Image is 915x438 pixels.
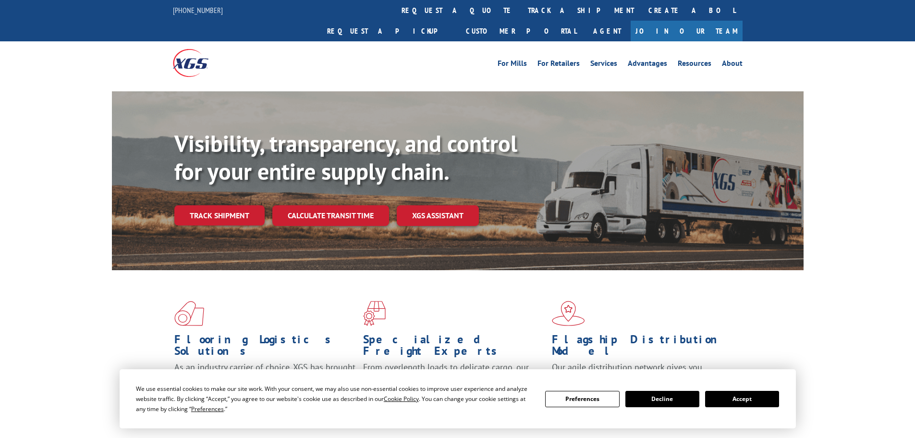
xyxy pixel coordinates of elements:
[136,384,534,414] div: We use essential cookies to make our site work. With your consent, we may also use non-essential ...
[174,301,204,326] img: xgs-icon-total-supply-chain-intelligence-red
[590,60,617,70] a: Services
[320,21,459,41] a: Request a pickup
[272,205,389,226] a: Calculate transit time
[363,362,545,404] p: From overlength loads to delicate cargo, our experienced staff knows the best way to move your fr...
[174,362,355,396] span: As an industry carrier of choice, XGS has brought innovation and dedication to flooring logistics...
[363,301,386,326] img: xgs-icon-focused-on-flooring-red
[384,395,419,403] span: Cookie Policy
[397,205,479,226] a: XGS ASSISTANT
[363,334,545,362] h1: Specialized Freight Experts
[191,405,224,413] span: Preferences
[459,21,584,41] a: Customer Portal
[537,60,580,70] a: For Retailers
[120,369,796,428] div: Cookie Consent Prompt
[625,391,699,407] button: Decline
[705,391,779,407] button: Accept
[631,21,743,41] a: Join Our Team
[545,391,619,407] button: Preferences
[174,334,356,362] h1: Flooring Logistics Solutions
[722,60,743,70] a: About
[628,60,667,70] a: Advantages
[584,21,631,41] a: Agent
[174,128,517,186] b: Visibility, transparency, and control for your entire supply chain.
[552,334,733,362] h1: Flagship Distribution Model
[678,60,711,70] a: Resources
[552,362,729,384] span: Our agile distribution network gives you nationwide inventory management on demand.
[552,301,585,326] img: xgs-icon-flagship-distribution-model-red
[498,60,527,70] a: For Mills
[173,5,223,15] a: [PHONE_NUMBER]
[174,205,265,225] a: Track shipment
